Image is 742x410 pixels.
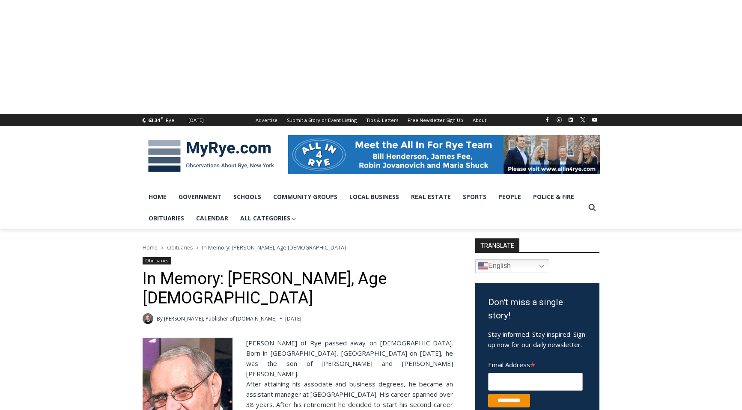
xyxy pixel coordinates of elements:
[227,186,267,208] a: Schools
[361,114,403,126] a: Tips & Letters
[405,186,457,208] a: Real Estate
[143,186,173,208] a: Home
[143,269,453,308] h1: In Memory: [PERSON_NAME], Age [DEMOGRAPHIC_DATA]
[590,115,600,125] a: YouTube
[488,356,583,371] label: Email Address
[343,186,405,208] a: Local Business
[457,186,492,208] a: Sports
[143,134,280,178] img: MyRye.com
[164,315,277,322] a: [PERSON_NAME], Publisher of [DOMAIN_NAME]
[578,115,588,125] a: X
[196,245,199,251] span: >
[468,114,491,126] a: About
[188,116,204,124] div: [DATE]
[143,257,171,264] a: Obituaries
[157,315,163,323] span: By
[527,186,580,208] a: Police & Fire
[143,244,158,251] a: Home
[267,186,343,208] a: Community Groups
[240,214,296,223] span: All Categories
[282,114,361,126] a: Submit a Story or Event Listing
[475,259,549,273] a: English
[202,244,346,251] span: In Memory: [PERSON_NAME], Age [DEMOGRAPHIC_DATA]
[251,114,282,126] a: Advertise
[161,245,164,251] span: >
[492,186,527,208] a: People
[167,244,193,251] a: Obituaries
[554,115,564,125] a: Instagram
[148,117,160,123] span: 63.34
[403,114,468,126] a: Free Newsletter Sign Up
[488,329,587,350] p: Stay informed. Stay inspired. Sign up now for our daily newsletter.
[584,200,600,215] button: View Search Form
[166,116,174,124] div: Rye
[475,238,519,252] strong: TRANSLATE
[173,186,227,208] a: Government
[143,243,453,252] nav: Breadcrumbs
[566,115,576,125] a: Linkedin
[488,296,587,323] h3: Don't miss a single story!
[190,208,234,229] a: Calendar
[285,315,301,323] time: [DATE]
[288,135,600,174] img: All in for Rye
[478,261,488,271] img: en
[542,115,552,125] a: Facebook
[143,313,153,324] a: Author image
[251,114,491,126] nav: Secondary Navigation
[161,116,163,120] span: F
[143,338,453,379] div: [PERSON_NAME] of Rye passed away on [DEMOGRAPHIC_DATA]. Born in [GEOGRAPHIC_DATA], [GEOGRAPHIC_DA...
[234,208,302,229] a: All Categories
[143,186,584,229] nav: Primary Navigation
[143,208,190,229] a: Obituaries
